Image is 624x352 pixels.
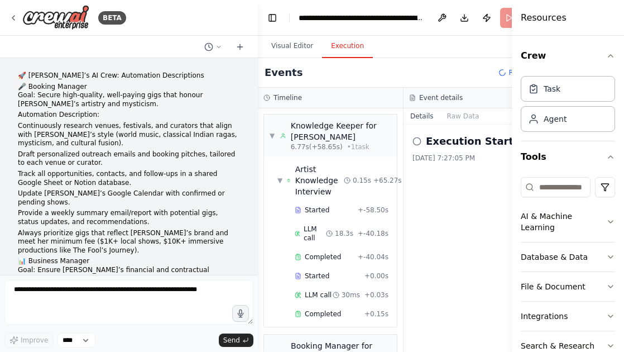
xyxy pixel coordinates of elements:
li: 📊 Business Manager [18,257,240,266]
button: Database & Data [521,242,615,272]
span: + 0.15s [364,310,388,318]
span: 0.15s [353,176,371,185]
div: [DATE] 7:27:05 PM [412,154,540,163]
span: + 0.00s [364,272,388,280]
button: Start a new chat [231,40,249,54]
span: + 65.27s [373,176,402,185]
div: Crew [521,72,615,141]
p: Automation Description: [18,111,240,120]
img: Logo [22,5,89,30]
span: + 0.03s [364,291,388,299]
h3: Timeline [273,93,302,102]
div: Knowledge Keeper for [PERSON_NAME] [291,120,391,142]
span: Send [223,336,240,345]
button: Details [404,108,440,124]
p: Draft personalized outreach emails and booking pitches, tailored to each venue or curator. [18,150,240,168]
span: 6.77s (+58.65s) [291,142,343,151]
span: Completed [305,310,341,318]
li: 🎤 Booking Manager [18,83,240,92]
h2: Events [265,65,303,80]
button: Crew [521,40,615,72]
button: Integrations [521,302,615,331]
p: Track all opportunities, contacts, and follow-ups in a shared Google Sheet or Notion database. [18,170,240,187]
p: Provide a weekly summary email/report with potential gigs, status updates, and recommendations. [18,209,240,226]
nav: breadcrumb [299,12,424,23]
button: Visual Editor [262,35,322,58]
span: 18.3s [335,229,353,238]
p: Update [PERSON_NAME]’s Google Calendar with confirmed or pending shows. [18,189,240,207]
div: Task [544,83,560,94]
div: Artist Knowledge Interview [295,164,344,197]
span: • 1 task [347,142,369,151]
button: Click to speak your automation idea [232,305,249,322]
button: Switch to previous chat [200,40,227,54]
h4: Resources [521,11,567,25]
button: Tools [521,141,615,173]
button: Improve [4,333,53,348]
span: Completed [305,253,341,261]
div: BETA [98,11,126,25]
button: Hide left sidebar [265,10,280,26]
span: + -40.04s [358,253,388,261]
span: Started [305,206,329,215]
span: ▼ [270,131,275,140]
button: Raw Data [440,108,486,124]
button: Execution [322,35,373,58]
p: Continuously research venues, festivals, and curators that align with [PERSON_NAME]’s style (worl... [18,122,240,148]
span: LLM call [305,291,332,299]
span: ▼ [277,176,282,185]
button: Send [219,334,253,347]
h3: Event details [419,93,463,102]
span: 30ms [342,291,360,299]
p: Always prioritize gigs that reflect [PERSON_NAME]’s brand and meet her minimum fee ($1K+ local sh... [18,229,240,255]
span: Improve [21,336,48,345]
span: + -40.18s [358,229,388,238]
span: + -58.50s [358,206,388,215]
span: LLM call [304,225,326,242]
p: 🚀 [PERSON_NAME]’s AI Crew: Automation Descriptions [18,72,240,80]
p: Goal: Ensure [PERSON_NAME]’s financial and contractual stability, protecting her value as an artist. [18,266,240,283]
p: Goal: Secure high-quality, well-paying gigs that honour [PERSON_NAME]’s artistry and mysticism. [18,91,240,108]
h2: Execution Started [426,134,527,149]
button: AI & Machine Learning [521,202,615,242]
div: Agent [544,113,567,125]
button: File & Document [521,272,615,301]
span: Started [305,272,329,280]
